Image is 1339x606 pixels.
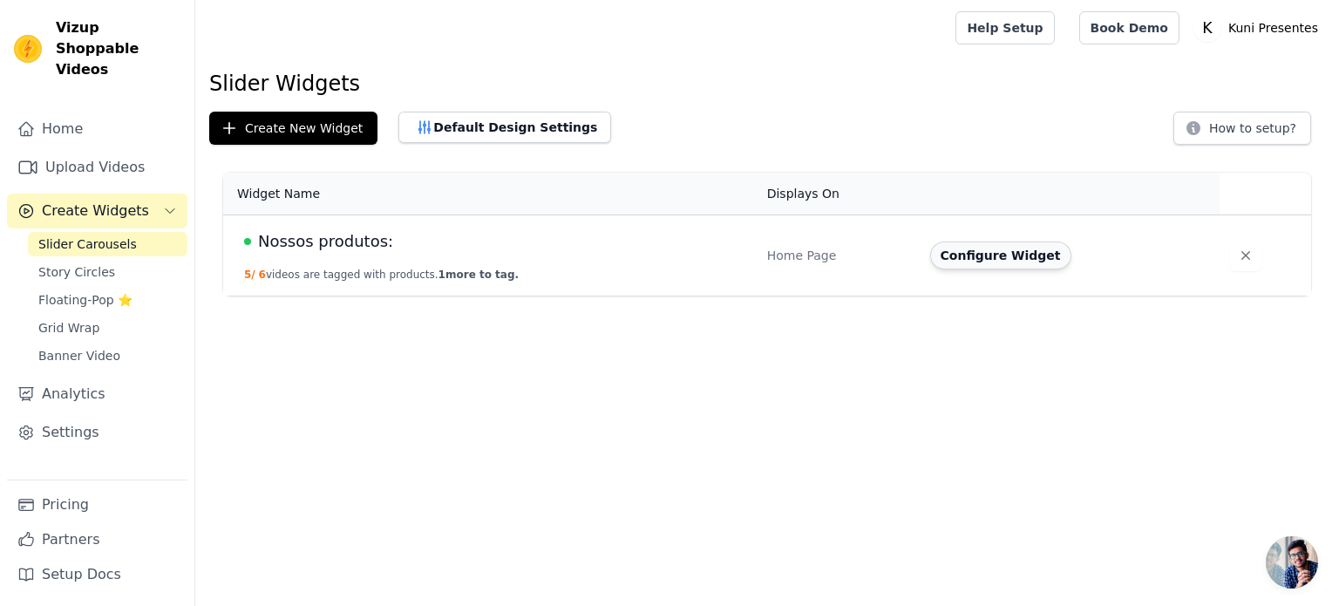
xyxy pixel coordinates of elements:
a: Story Circles [28,260,187,284]
button: How to setup? [1173,112,1311,145]
div: Bate-papo aberto [1266,536,1318,589]
span: 1 more to tag. [438,269,519,281]
a: Settings [7,415,187,450]
span: Floating-Pop ⭐ [38,291,133,309]
th: Widget Name [223,173,757,215]
a: Home [7,112,187,146]
a: Partners [7,522,187,557]
a: Setup Docs [7,557,187,592]
a: Book Demo [1079,11,1179,44]
button: Configure Widget [930,242,1071,269]
a: Banner Video [28,344,187,368]
span: Live Published [244,238,251,245]
a: Pricing [7,487,187,522]
button: Delete widget [1230,240,1261,271]
button: Default Design Settings [398,112,611,143]
a: Slider Carousels [28,232,187,256]
a: How to setup? [1173,124,1311,140]
span: Grid Wrap [38,319,99,337]
span: Vizup Shoppable Videos [56,17,180,80]
button: 5/ 6videos are tagged with products.1more to tag. [244,268,519,282]
span: 5 / [244,269,255,281]
a: Upload Videos [7,150,187,185]
span: Nossos produtos: [258,229,393,254]
p: Kuni Presentes [1221,12,1325,44]
span: Create Widgets [42,201,149,221]
a: Grid Wrap [28,316,187,340]
span: Banner Video [38,347,120,364]
div: Home Page [767,247,909,264]
text: K [1202,19,1213,37]
button: K Kuni Presentes [1193,12,1325,44]
a: Analytics [7,377,187,412]
a: Floating-Pop ⭐ [28,288,187,312]
span: Slider Carousels [38,235,137,253]
button: Create New Widget [209,112,377,145]
span: Story Circles [38,263,115,281]
img: Vizup [14,35,42,63]
a: Help Setup [955,11,1054,44]
th: Displays On [757,173,920,215]
h1: Slider Widgets [209,70,1325,98]
button: Create Widgets [7,194,187,228]
span: 6 [259,269,266,281]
